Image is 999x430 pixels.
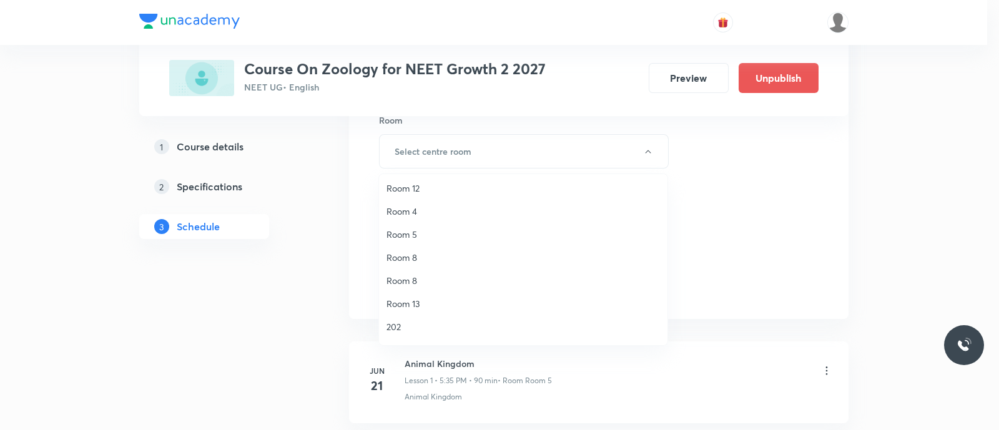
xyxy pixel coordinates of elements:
span: Room 13 [386,297,660,310]
span: Room 8 [386,251,660,264]
span: 202 [386,320,660,333]
span: Room 8 [386,274,660,287]
span: Room 4 [386,205,660,218]
span: Room 5 [386,228,660,241]
span: Room 12 [386,182,660,195]
span: Room 7 [386,343,660,356]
